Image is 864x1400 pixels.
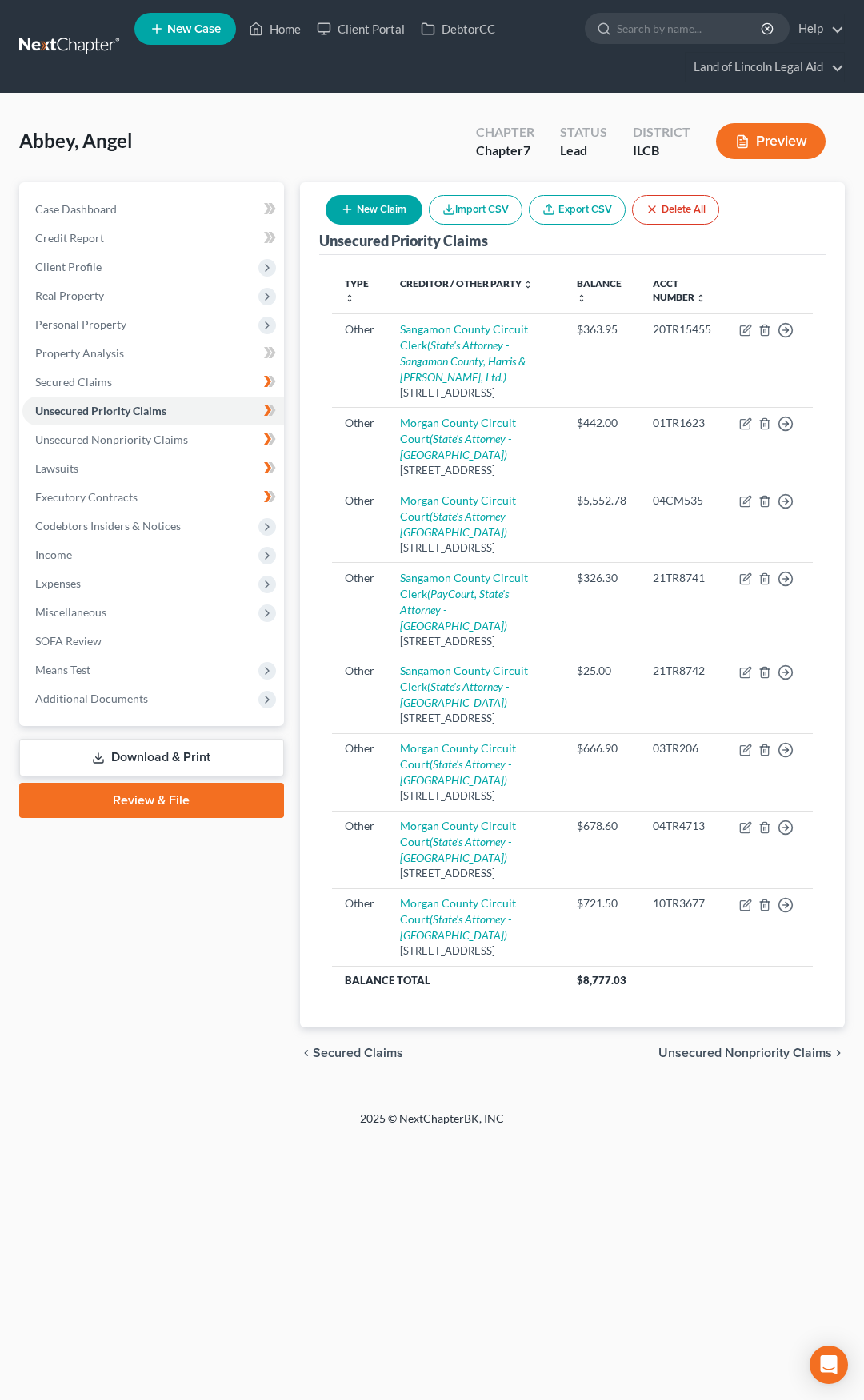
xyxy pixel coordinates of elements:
div: 03TR206 [653,740,714,756]
a: Sangamon County Circuit Clerk(State's Attorney - Sangamon County, Harris & [PERSON_NAME], Ltd.) [400,322,528,384]
a: Download & Print [19,739,284,776]
a: Sangamon County Circuit Clerk(State's Attorney - [GEOGRAPHIC_DATA]) [400,664,528,709]
a: Unsecured Nonpriority Claims [22,425,284,454]
button: chevron_left Secured Claims [300,1047,403,1059]
a: Client Portal [309,14,413,43]
a: Credit Report [22,224,284,253]
span: $8,777.03 [577,974,626,987]
div: 01TR1623 [653,415,714,431]
a: Secured Claims [22,368,284,397]
span: Unsecured Nonpriority Claims [658,1047,832,1059]
span: Abbey, Angel [19,129,133,152]
div: [STREET_ADDRESS] [400,788,550,804]
span: Additional Documents [35,692,148,705]
span: Unsecured Nonpriority Claims [35,433,188,446]
div: 21TR8741 [653,570,714,586]
a: SOFA Review [22,627,284,656]
div: Other [345,415,375,431]
button: Delete All [632,195,719,225]
a: Balance unfold_more [577,277,622,303]
a: Morgan County Circuit Court(State's Attorney - [GEOGRAPHIC_DATA]) [400,416,516,461]
a: Home [241,14,309,43]
div: Other [345,570,375,586]
a: Unsecured Priority Claims [22,397,284,425]
span: Property Analysis [35,346,124,360]
span: Unsecured Priority Claims [35,404,166,417]
div: [STREET_ADDRESS] [400,866,550,881]
a: Type unfold_more [345,277,369,303]
a: Executory Contracts [22,483,284,512]
span: Case Dashboard [35,202,117,216]
i: (State's Attorney - Sangamon County, Harris & [PERSON_NAME], Ltd.) [400,338,526,384]
div: [STREET_ADDRESS] [400,711,550,726]
div: District [633,123,690,142]
div: Chapter [476,123,534,142]
div: [STREET_ADDRESS] [400,634,550,649]
span: Means Test [35,663,90,676]
a: Sangamon County Circuit Clerk(PayCourt, State's Attorney - [GEOGRAPHIC_DATA]) [400,571,528,632]
input: Search by name... [617,14,763,43]
i: unfold_more [345,293,354,303]
span: Lawsuits [35,461,78,475]
span: Secured Claims [35,375,112,389]
span: Income [35,548,72,561]
div: 04CM535 [653,493,714,509]
a: Lawsuits [22,454,284,483]
div: $326.30 [577,570,627,586]
a: Morgan County Circuit Court(State's Attorney - [GEOGRAPHIC_DATA]) [400,819,516,864]
i: unfold_more [577,293,586,303]
a: Morgan County Circuit Court(State's Attorney - [GEOGRAPHIC_DATA]) [400,896,516,942]
div: Other [345,321,375,337]
i: (State's Attorney - [GEOGRAPHIC_DATA]) [400,432,511,461]
div: Other [345,895,375,911]
div: $25.00 [577,663,627,679]
div: Chapter [476,142,534,160]
a: Property Analysis [22,339,284,368]
i: (State's Attorney - [GEOGRAPHIC_DATA]) [400,835,511,864]
a: Morgan County Circuit Court(State's Attorney - [GEOGRAPHIC_DATA]) [400,493,516,539]
div: $666.90 [577,740,627,756]
div: $363.95 [577,321,627,337]
button: Import CSV [429,195,522,225]
a: Morgan County Circuit Court(State's Attorney - [GEOGRAPHIC_DATA]) [400,741,516,787]
div: [STREET_ADDRESS] [400,463,550,478]
div: [STREET_ADDRESS] [400,385,550,401]
span: Credit Report [35,231,104,245]
button: New Claim [326,195,422,225]
span: Real Property [35,289,104,302]
div: Lead [560,142,607,160]
button: Unsecured Nonpriority Claims chevron_right [658,1047,845,1059]
div: [STREET_ADDRESS] [400,943,550,959]
span: Secured Claims [313,1047,403,1059]
div: 20TR15455 [653,321,714,337]
div: $721.50 [577,895,627,911]
div: $5,552.78 [577,493,627,509]
span: Personal Property [35,317,126,331]
span: Client Profile [35,260,102,273]
a: Review & File [19,783,284,818]
div: 10TR3677 [653,895,714,911]
div: $678.60 [577,818,627,834]
a: Case Dashboard [22,195,284,224]
div: Other [345,663,375,679]
span: New Case [167,23,221,35]
div: Other [345,493,375,509]
i: (PayCourt, State's Attorney - [GEOGRAPHIC_DATA]) [400,587,509,632]
i: chevron_right [832,1047,845,1059]
button: Preview [716,123,826,159]
span: Executory Contracts [35,490,138,504]
a: Creditor / Other Party unfold_more [400,277,533,289]
i: unfold_more [523,280,533,289]
div: ILCB [633,142,690,160]
a: Help [790,14,844,43]
i: (State's Attorney - [GEOGRAPHIC_DATA]) [400,509,511,539]
div: 21TR8742 [653,663,714,679]
th: Balance Total [332,966,564,995]
i: (State's Attorney - [GEOGRAPHIC_DATA]) [400,757,511,787]
div: Open Intercom Messenger [810,1346,848,1384]
span: Expenses [35,576,81,590]
span: SOFA Review [35,634,102,648]
i: (State's Attorney - [GEOGRAPHIC_DATA]) [400,912,511,942]
i: (State's Attorney - [GEOGRAPHIC_DATA]) [400,680,509,709]
div: Other [345,740,375,756]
